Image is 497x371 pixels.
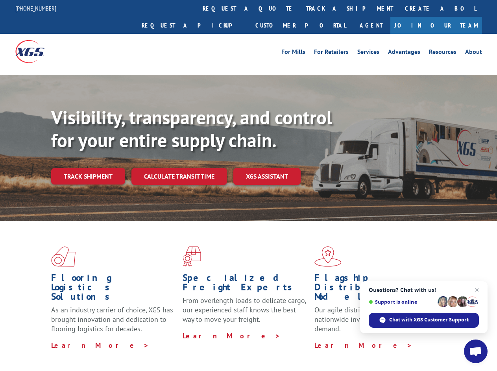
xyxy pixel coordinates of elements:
img: xgs-icon-total-supply-chain-intelligence-red [51,246,76,267]
span: Close chat [472,285,482,295]
a: Calculate transit time [131,168,227,185]
span: Questions? Chat with us! [369,287,479,293]
a: XGS ASSISTANT [233,168,301,185]
img: xgs-icon-flagship-distribution-model-red [314,246,342,267]
a: For Retailers [314,49,349,57]
a: About [465,49,482,57]
a: Resources [429,49,456,57]
a: Join Our Team [390,17,482,34]
b: Visibility, transparency, and control for your entire supply chain. [51,105,332,152]
a: Learn More > [51,341,149,350]
span: Chat with XGS Customer Support [389,316,469,323]
span: Support is online [369,299,435,305]
h1: Flagship Distribution Model [314,273,440,305]
span: Our agile distribution network gives you nationwide inventory management on demand. [314,305,438,333]
span: As an industry carrier of choice, XGS has brought innovation and dedication to flooring logistics... [51,305,173,333]
h1: Flooring Logistics Solutions [51,273,177,305]
a: Advantages [388,49,420,57]
a: Services [357,49,379,57]
p: From overlength loads to delicate cargo, our experienced staff knows the best way to move your fr... [183,296,308,331]
a: Learn More > [183,331,281,340]
a: For Mills [281,49,305,57]
a: Track shipment [51,168,125,185]
div: Open chat [464,340,488,363]
a: [PHONE_NUMBER] [15,4,56,12]
a: Request a pickup [136,17,249,34]
div: Chat with XGS Customer Support [369,313,479,328]
a: Learn More > [314,341,412,350]
a: Customer Portal [249,17,352,34]
a: Agent [352,17,390,34]
img: xgs-icon-focused-on-flooring-red [183,246,201,267]
h1: Specialized Freight Experts [183,273,308,296]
